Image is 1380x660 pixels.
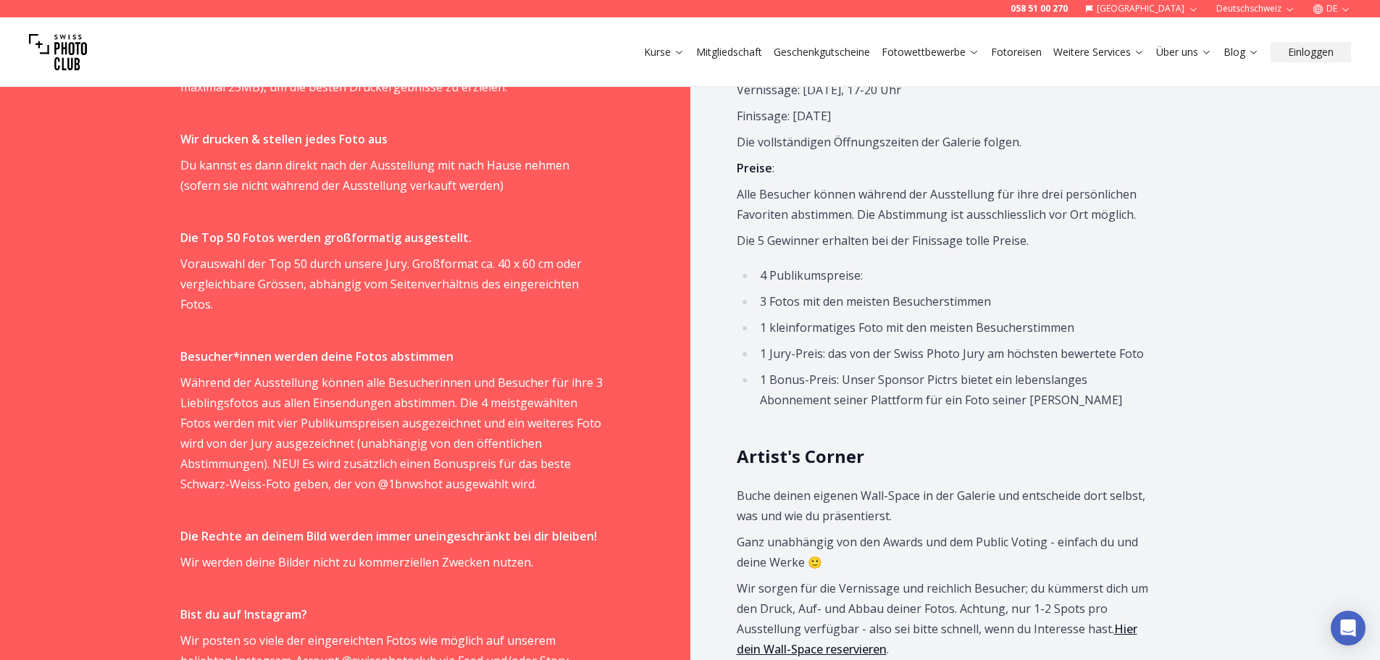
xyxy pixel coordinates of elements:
[737,444,864,468] span: Artist's Corner
[180,528,597,544] strong: Die Rechte an deinem Bild werden immer uneingeschränkt bei dir bleiben!
[768,42,876,62] button: Geschenkgutscheine
[638,42,690,62] button: Kurse
[737,80,1161,100] p: Vernissage: [DATE], 17-20 Uhr
[737,132,1161,152] p: Die vollständigen Öffnungszeiten der Galerie folgen.
[991,45,1042,59] a: Fotoreisen
[985,42,1047,62] button: Fotoreisen
[29,23,87,81] img: Swiss photo club
[690,42,768,62] button: Mitgliedschaft
[756,317,1161,338] li: 1 kleinformatiges Foto mit den meisten Besucherstimmen
[180,131,388,147] strong: Wir drucken & stellen jedes Foto aus
[737,160,772,176] strong: Preise
[180,372,604,494] p: Während der Ausstellung können alle Besucherinnen und Besucher für ihre 3 Lieblingsfotos aus alle...
[756,369,1161,410] li: 1 Bonus-Preis: Unser Sponsor Pictrs bietet ein lebenslanges Abonnement seiner Plattform für ein F...
[737,158,1161,178] p: :
[882,45,979,59] a: Fotowettbewerbe
[1011,3,1068,14] a: 058 51 00 270
[737,488,1145,524] span: Buche deinen eigenen Wall-Space in der Galerie und entscheide dort selbst, was und wie du präsent...
[1156,45,1212,59] a: Über uns
[1224,45,1259,59] a: Blog
[737,578,1161,659] p: Wir sorgen für die Vernissage und reichlich Besucher; du kümmerst dich um den Druck, Auf- und Abb...
[756,291,1161,312] li: 3 Fotos mit den meisten Besucherstimmen
[1053,45,1145,59] a: Weitere Services
[1331,611,1366,646] div: Open Intercom Messenger
[756,265,1161,285] li: 4 Publikumspreise:
[696,45,762,59] a: Mitgliedschaft
[876,42,985,62] button: Fotowettbewerbe
[180,157,569,193] span: Du kannst es dann direkt nach der Ausstellung mit nach Hause nehmen (sofern sie nicht während der...
[180,348,453,364] strong: Besucher*innen werden deine Fotos abstimmen
[756,343,1161,364] li: 1 Jury-Preis: das von der Swiss Photo Jury am höchsten bewertete Foto
[180,606,307,622] strong: Bist du auf Instagram?
[737,532,1161,572] p: Ganz unabhängig von den Awards und dem Public Voting - einfach du und deine Werke 🙂
[1218,42,1265,62] button: Blog
[180,230,472,246] strong: Die Top 50 Fotos werden großformatig ausgestellt.
[180,254,604,314] p: Vorauswahl der Top 50 durch unsere Jury. Großformat ca. 40 x 60 cm oder vergleichbare Grössen, ab...
[737,621,1137,657] a: Hier dein Wall-Space reservieren
[1047,42,1150,62] button: Weitere Services
[180,552,604,572] p: Wir werden deine Bilder nicht zu kommerziellen Zwecken nutzen.
[737,230,1161,251] p: Die 5 Gewinner erhalten bei der Finissage tolle Preise.
[644,45,685,59] a: Kurse
[774,45,870,59] a: Geschenkgutscheine
[737,184,1161,225] p: Alle Besucher können während der Ausstellung für ihre drei persönlichen Favoriten abstimmen. Die ...
[737,106,1161,126] p: Finissage: [DATE]
[1150,42,1218,62] button: Über uns
[1271,42,1351,62] button: Einloggen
